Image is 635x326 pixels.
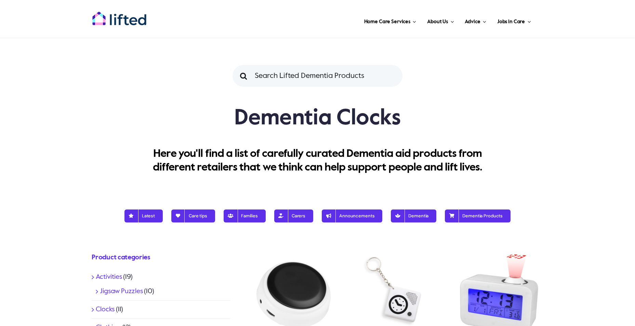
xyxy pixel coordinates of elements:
[445,207,511,225] a: Dementia Products
[124,207,163,225] a: Latest
[132,213,155,219] span: Latest
[100,288,143,295] a: Jigsaw Puzzles
[144,288,154,295] span: (10)
[274,207,313,225] a: Carers
[171,207,215,225] a: Care tips
[96,274,122,281] a: Activities
[330,213,374,219] span: Announcements
[248,249,338,256] a: TDRC100Storyandsons_1152x1152
[233,65,254,87] input: Search
[465,16,480,27] span: Advice
[463,10,488,31] a: Advice
[425,10,456,31] a: About Us
[139,147,497,175] p: Here you'll find a list of carefully curated Dementia aid products from different retailers that ...
[92,11,147,18] a: lifted-logo
[123,274,132,281] span: (19)
[453,213,503,219] span: Dementia Products
[495,10,533,31] a: Jobs in Care
[497,16,525,27] span: Jobs in Care
[92,203,543,225] nav: Blog Nav
[427,16,448,27] span: About Us
[362,10,419,31] a: Home Care Services
[116,306,123,313] span: (11)
[169,10,533,31] nav: Main Menu
[92,253,230,262] h4: Product categories
[96,306,115,313] a: Clocks
[224,207,266,225] a: Families
[391,207,436,225] a: Dementia
[179,213,207,219] span: Care tips
[322,207,382,225] a: Announcements
[399,213,428,219] span: Dementia
[364,16,410,27] span: Home Care Services
[231,213,258,219] span: Families
[233,65,402,87] input: Search Lifted Dementia Products
[351,249,440,256] a: BootsTDC001front_1152x1056
[454,249,543,256] a: ProjectionalarmclockStoryandsons_1152x1152 (1)
[92,105,543,132] h1: Dementia Clocks
[282,213,305,219] span: Carers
